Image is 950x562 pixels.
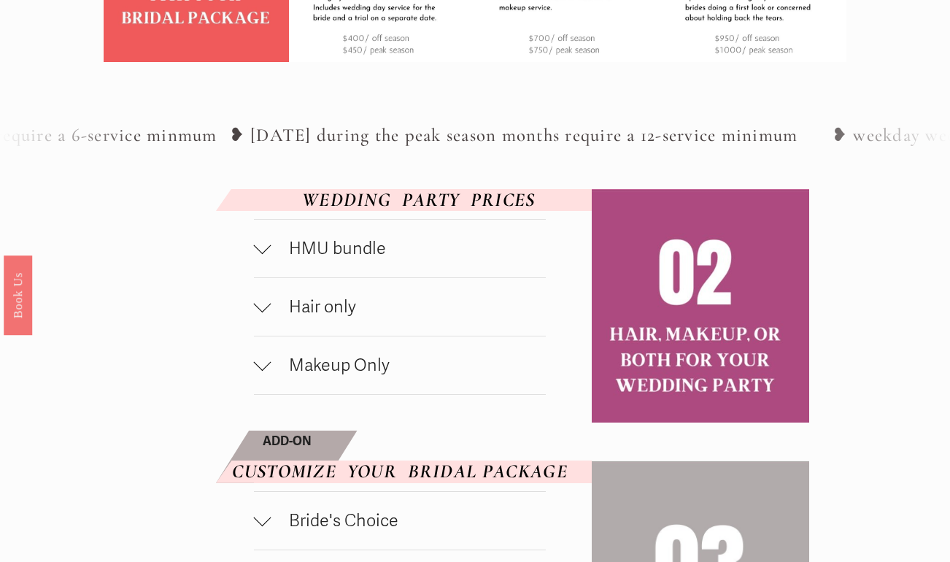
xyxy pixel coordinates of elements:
button: HMU bundle [254,220,547,277]
span: HMU bundle [271,238,547,259]
button: Makeup Only [254,336,547,394]
em: CUSTOMIZE YOUR BRIDAL PACKAGE [232,460,568,483]
button: Bride's Choice [254,492,547,550]
span: Bride's Choice [271,510,547,531]
button: Hair only [254,278,547,336]
a: Book Us [4,255,32,335]
strong: ADD-ON [263,434,312,449]
tspan: ❥ [DATE] during the peak season months require a 12-service minimum [229,124,798,146]
em: WEDDING PARTY PRICES [302,188,536,212]
span: Hair only [271,296,547,317]
span: Makeup Only [271,355,547,376]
